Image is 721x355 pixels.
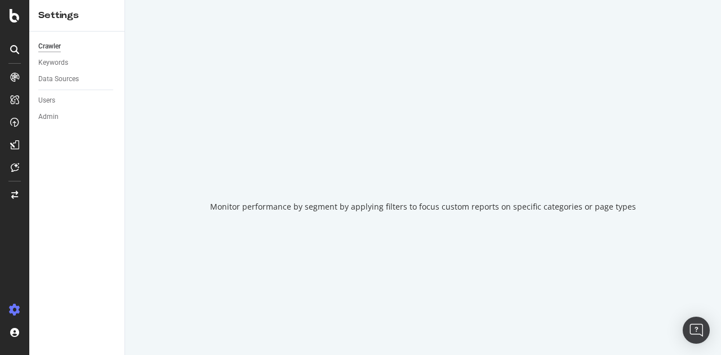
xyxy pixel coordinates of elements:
[210,201,636,212] div: Monitor performance by segment by applying filters to focus custom reports on specific categories...
[38,111,59,123] div: Admin
[382,143,464,183] div: animation
[38,73,79,85] div: Data Sources
[38,57,117,69] a: Keywords
[683,317,710,344] div: Open Intercom Messenger
[38,111,117,123] a: Admin
[38,95,117,106] a: Users
[38,41,61,52] div: Crawler
[38,41,117,52] a: Crawler
[38,73,117,85] a: Data Sources
[38,9,115,22] div: Settings
[38,57,68,69] div: Keywords
[38,95,55,106] div: Users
